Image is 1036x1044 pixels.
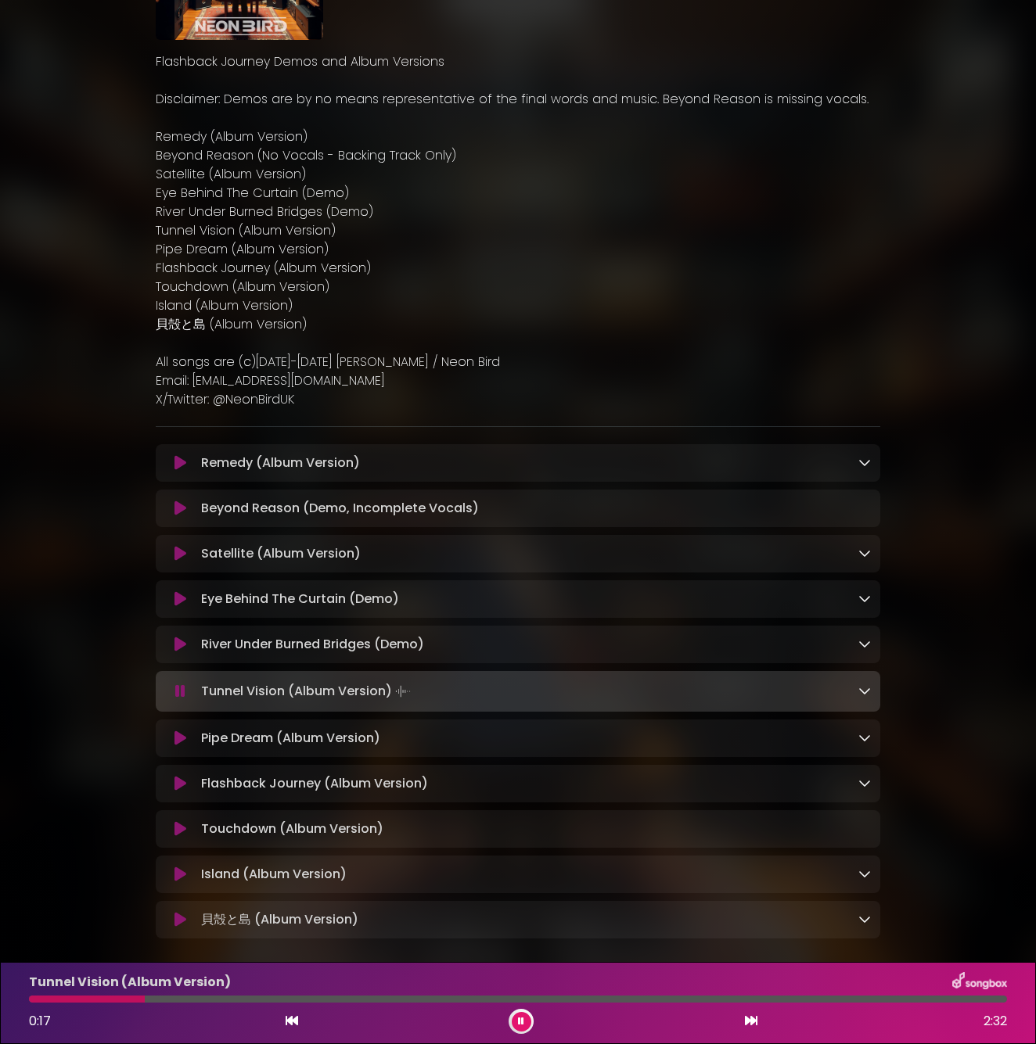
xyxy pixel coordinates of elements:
img: songbox-logo-white.png [952,972,1007,992]
p: Flashback Journey Demos and Album Versions [156,52,880,71]
p: River Under Burned Bridges (Demo) [156,203,880,221]
p: River Under Burned Bridges (Demo) [201,635,424,654]
p: Pipe Dream (Album Version) [201,729,380,748]
p: Touchdown (Album Version) [201,820,383,838]
p: Pipe Dream (Album Version) [156,240,880,259]
p: 貝殻と島 (Album Version) [201,910,358,929]
p: Touchdown (Album Version) [156,278,880,296]
p: 貝殻と島 (Album Version) [156,315,880,334]
p: Remedy (Album Version) [156,127,880,146]
p: Eye Behind The Curtain (Demo) [156,184,880,203]
p: Email: [EMAIL_ADDRESS][DOMAIN_NAME] [156,371,880,390]
p: Flashback Journey (Album Version) [156,259,880,278]
p: Beyond Reason (Demo, Incomplete Vocals) [201,499,479,518]
p: Satellite (Album Version) [201,544,361,563]
p: Tunnel Vision (Album Version) [156,221,880,240]
p: Remedy (Album Version) [201,454,360,472]
p: All songs are (c)[DATE]-[DATE] [PERSON_NAME] / Neon Bird [156,353,880,371]
img: waveform4.gif [392,680,414,702]
p: Flashback Journey (Album Version) [201,774,428,793]
p: Eye Behind The Curtain (Demo) [201,590,399,608]
p: Disclaimer: Demos are by no means representative of the final words and music. Beyond Reason is m... [156,90,880,109]
p: X/Twitter: @NeonBirdUK [156,390,880,409]
p: Satellite (Album Version) [156,165,880,184]
p: Tunnel Vision (Album Version) [201,680,414,702]
p: Tunnel Vision (Album Version) [29,973,231,992]
p: Beyond Reason (No Vocals - Backing Track Only) [156,146,880,165]
p: Island (Album Version) [156,296,880,315]
p: Island (Album Version) [201,865,347,884]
